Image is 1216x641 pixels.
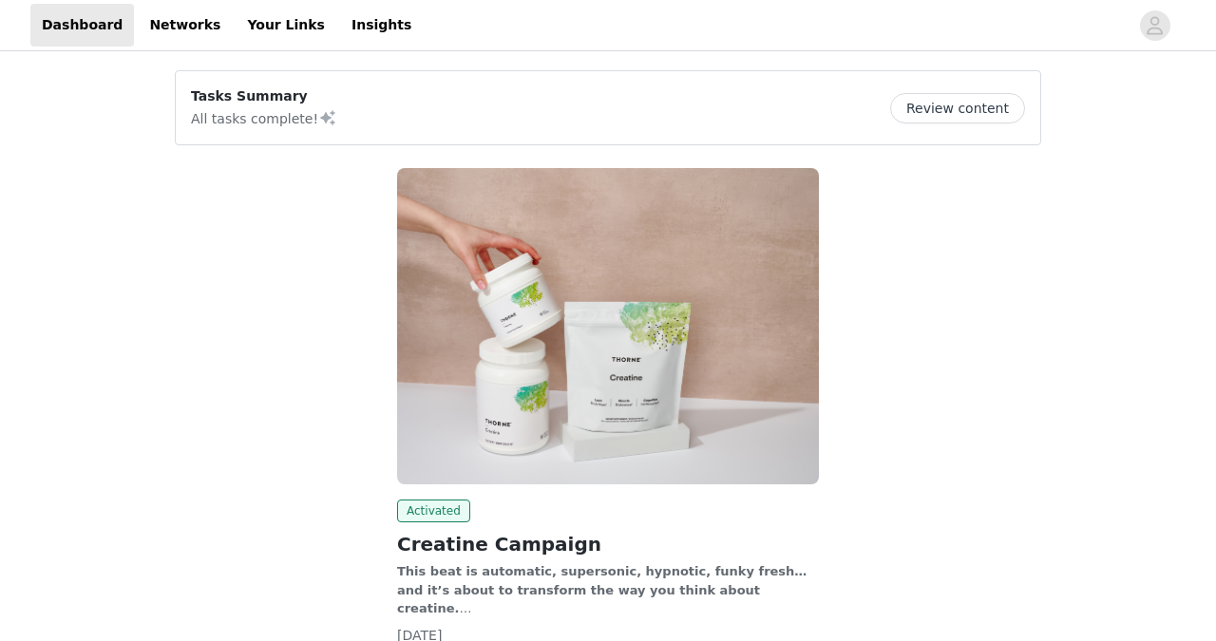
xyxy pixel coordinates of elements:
a: Networks [138,4,232,47]
div: avatar [1146,10,1164,41]
button: Review content [890,93,1025,123]
a: Insights [340,4,423,47]
h2: Creatine Campaign [397,530,819,558]
a: Your Links [236,4,336,47]
span: Activated [397,500,470,522]
img: Thorne [397,168,819,484]
strong: This beat is automatic, supersonic, hypnotic, funky fresh… and it’s about to transform the way yo... [397,564,807,615]
a: Dashboard [30,4,134,47]
p: Tasks Summary [191,86,337,106]
p: All tasks complete! [191,106,337,129]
